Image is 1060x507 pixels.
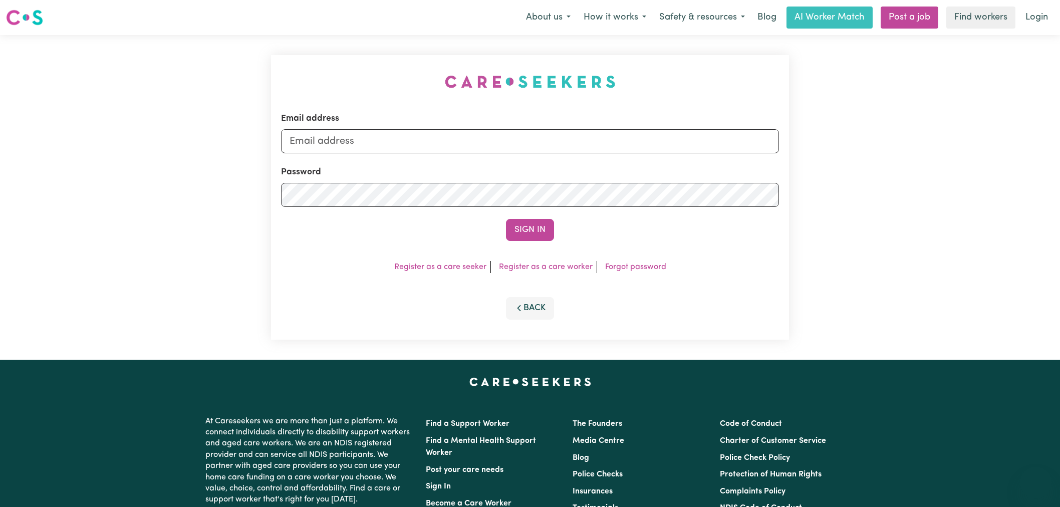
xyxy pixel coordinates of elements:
a: Find workers [946,7,1015,29]
iframe: Button to launch messaging window [1020,467,1052,499]
a: Careseekers home page [469,378,591,386]
a: Insurances [573,487,613,495]
a: Complaints Policy [720,487,785,495]
button: Sign In [506,219,554,241]
a: Code of Conduct [720,420,782,428]
img: Careseekers logo [6,9,43,27]
a: Careseekers logo [6,6,43,29]
button: How it works [577,7,653,28]
a: Register as a care worker [499,263,593,271]
a: The Founders [573,420,622,428]
label: Email address [281,112,339,125]
a: Post a job [881,7,938,29]
a: Login [1019,7,1054,29]
a: Media Centre [573,437,624,445]
a: Post your care needs [426,466,503,474]
a: Forgot password [605,263,666,271]
a: Police Checks [573,470,623,478]
button: Safety & resources [653,7,751,28]
a: Register as a care seeker [394,263,486,271]
a: Blog [751,7,782,29]
button: About us [519,7,577,28]
a: Find a Mental Health Support Worker [426,437,536,457]
input: Email address [281,129,779,153]
a: Charter of Customer Service [720,437,826,445]
a: Protection of Human Rights [720,470,822,478]
a: AI Worker Match [786,7,873,29]
a: Sign In [426,482,451,490]
button: Back [506,297,554,319]
a: Police Check Policy [720,454,790,462]
a: Find a Support Worker [426,420,509,428]
a: Blog [573,454,589,462]
label: Password [281,165,321,178]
